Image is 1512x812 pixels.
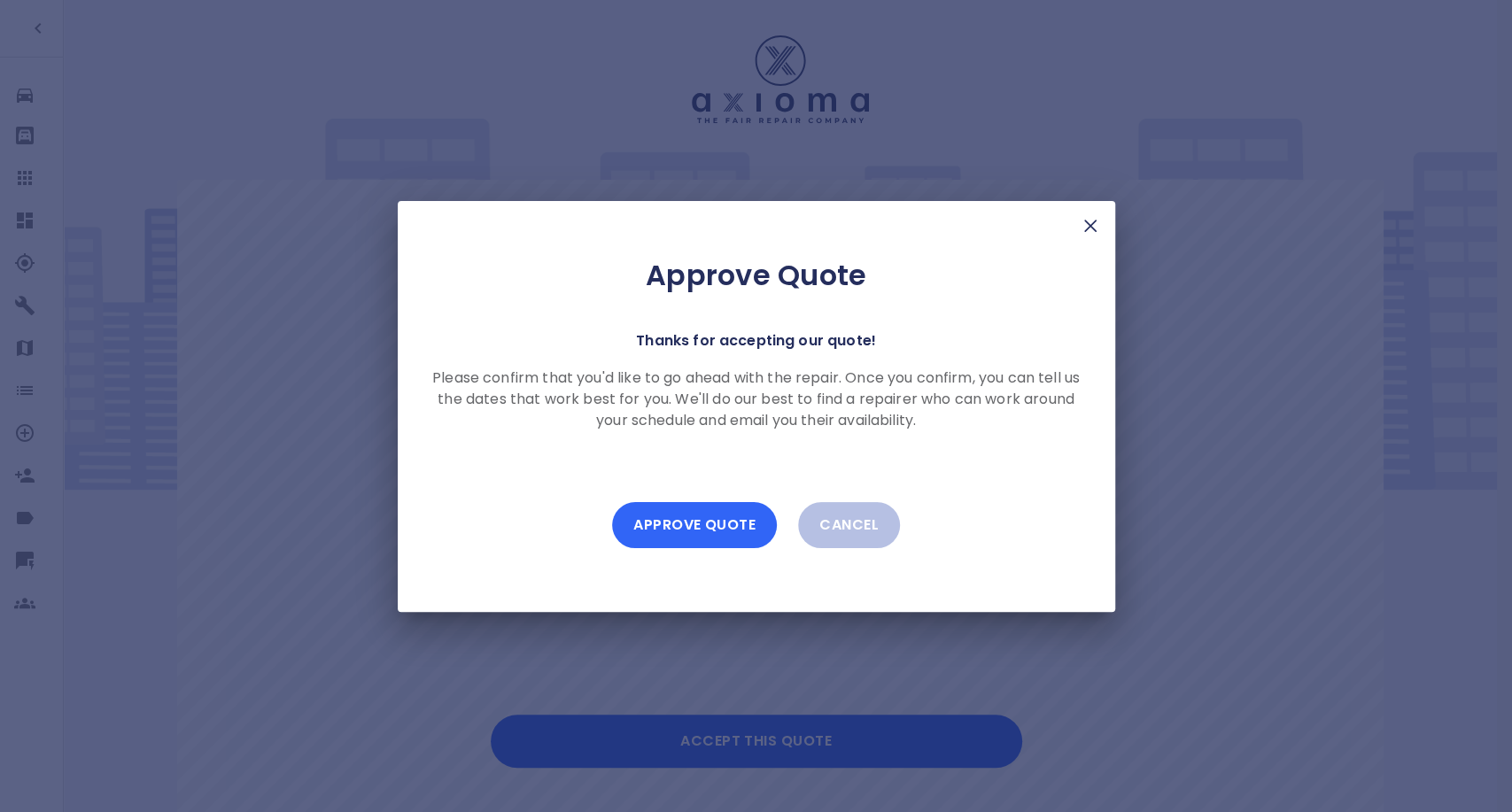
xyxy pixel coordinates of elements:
[612,502,777,548] button: Approve Quote
[1080,215,1101,236] img: X Mark
[426,258,1087,293] h2: Approve Quote
[426,367,1087,431] p: Please confirm that you'd like to go ahead with the repair. Once you confirm, you can tell us the...
[636,329,876,353] p: Thanks for accepting our quote!
[798,502,900,548] button: Cancel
